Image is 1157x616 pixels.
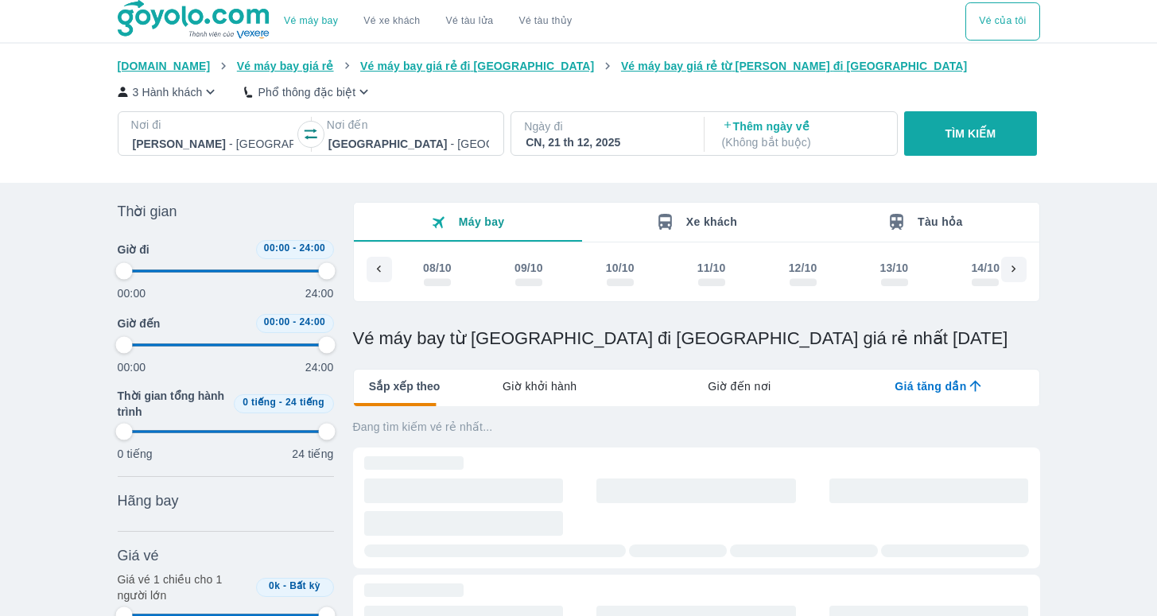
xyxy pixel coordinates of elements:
span: 0k [269,580,280,591]
div: scrollable day and price [392,257,1001,292]
p: 0 tiếng [118,446,153,462]
p: TÌM KIẾM [945,126,996,141]
p: Thêm ngày về [722,118,883,150]
div: 14/10 [971,260,1000,276]
span: Sắp xếp theo [369,378,441,394]
span: 00:00 [264,242,290,254]
p: Ngày đi [524,118,688,134]
span: Giá tăng dần [895,378,966,394]
span: Tàu hỏa [918,215,963,228]
p: 00:00 [118,359,146,375]
span: - [279,397,282,408]
p: Phổ thông đặc biệt [258,84,355,100]
p: Nơi đến [327,117,491,133]
p: 24 tiếng [292,446,333,462]
a: Vé máy bay [284,15,338,27]
nav: breadcrumb [118,58,1040,74]
a: Vé tàu lửa [433,2,507,41]
span: Bất kỳ [289,580,320,591]
span: Xe khách [686,215,737,228]
span: - [293,316,296,327]
p: ( Không bắt buộc ) [722,134,883,150]
div: 13/10 [880,260,909,276]
div: 09/10 [514,260,543,276]
p: 24:00 [305,285,334,301]
button: 3 Hành khách [118,83,219,100]
button: Vé tàu thủy [506,2,584,41]
p: Giá vé 1 chiều cho 1 người lớn [118,571,250,603]
span: Thời gian tổng hành trình [118,388,227,420]
div: 08/10 [423,260,452,276]
span: Giờ đến nơi [708,378,771,394]
span: 00:00 [264,316,290,327]
div: 10/10 [606,260,635,276]
span: Thời gian [118,202,177,221]
p: 3 Hành khách [133,84,203,100]
span: Giá vé [118,546,159,565]
span: Máy bay [459,215,505,228]
div: CN, 21 th 12, 2025 [526,134,686,150]
span: Vé máy bay giá rẻ đi [GEOGRAPHIC_DATA] [360,60,594,72]
span: 0 tiếng [243,397,276,408]
span: Vé máy bay giá rẻ [237,60,334,72]
span: Hãng bay [118,491,179,510]
span: Giờ đến [118,316,161,331]
div: 12/10 [789,260,817,276]
span: 24:00 [299,316,325,327]
div: lab API tabs example [440,370,1039,403]
a: Vé xe khách [363,15,420,27]
button: TÌM KIẾM [904,111,1037,156]
p: Nơi đi [131,117,295,133]
div: choose transportation mode [965,2,1039,41]
div: 11/10 [697,260,726,276]
h1: Vé máy bay từ [GEOGRAPHIC_DATA] đi [GEOGRAPHIC_DATA] giá rẻ nhất [DATE] [353,327,1040,350]
span: - [293,242,296,254]
p: Đang tìm kiếm vé rẻ nhất... [353,419,1040,435]
span: Vé máy bay giá rẻ từ [PERSON_NAME] đi [GEOGRAPHIC_DATA] [621,60,968,72]
p: 00:00 [118,285,146,301]
div: choose transportation mode [271,2,584,41]
span: Giờ khởi hành [503,378,577,394]
span: 24:00 [299,242,325,254]
p: 24:00 [305,359,334,375]
span: 24 tiếng [285,397,324,408]
button: Vé của tôi [965,2,1039,41]
span: [DOMAIN_NAME] [118,60,211,72]
span: Giờ đi [118,242,149,258]
span: - [283,580,286,591]
button: Phổ thông đặc biệt [244,83,372,100]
